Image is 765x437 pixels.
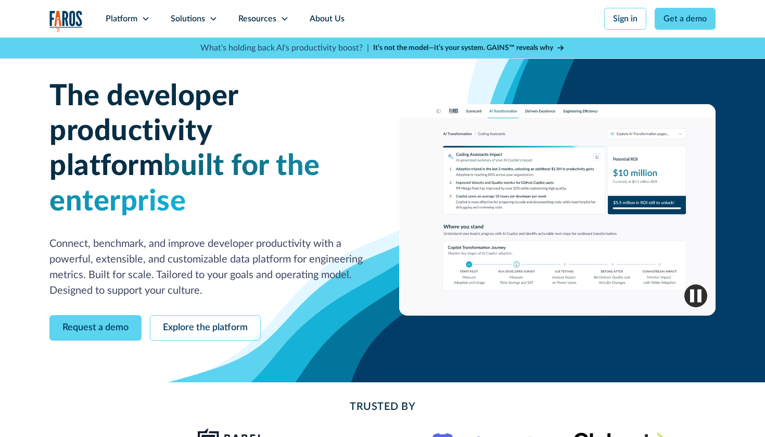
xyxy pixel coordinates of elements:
a: Sign in [604,8,646,30]
p: What's holding back AI's productivity boost? | [200,42,369,54]
a: It’s not the model—it’s your system. GAINS™ reveals why [373,43,565,54]
a: Request a demo [49,315,142,341]
img: Pause video [684,284,707,307]
div: Solutions [171,13,205,25]
div: Resources [238,13,276,25]
p: Connect, benchmark, and improve developer productivity with a powerful, extensible, and customiza... [49,236,366,298]
h1: The developer productivity platform [49,79,366,219]
a: Explore the platform [150,315,261,341]
div: Platform [106,13,137,25]
span: built for the enterprise [49,152,320,216]
a: home [49,10,83,32]
img: Logo of the analytics and reporting company Faros. [49,10,83,32]
strong: It’s not the model—it’s your system. GAINS™ reveals why [373,44,553,52]
a: Get a demo [655,8,716,30]
h2: Trusted By [133,399,632,415]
